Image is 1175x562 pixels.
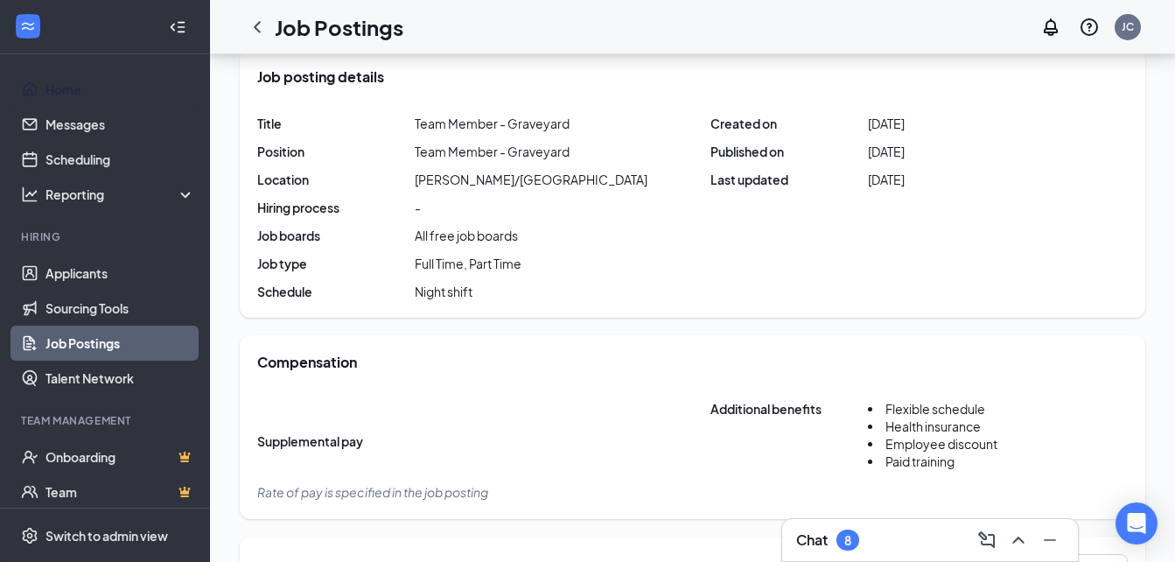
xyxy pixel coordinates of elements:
[844,533,851,548] div: 8
[868,115,905,132] span: [DATE]
[868,143,905,160] span: [DATE]
[885,436,997,452] span: Employee discount
[257,227,415,244] span: Job boards
[169,18,186,36] svg: Collapse
[45,326,195,361] a: Job Postings
[257,484,488,500] span: Rate of pay is specified in the job posting
[45,439,195,474] a: OnboardingCrown
[257,143,415,160] span: Position
[1008,530,1029,551] svg: ChevronUp
[415,255,521,272] span: Full Time, Part Time
[415,115,570,132] span: Team Member - Graveyard
[45,107,195,142] a: Messages
[257,255,415,272] span: Job type
[21,186,38,203] svg: Analysis
[710,115,868,132] span: Created on
[973,526,1001,554] button: ComposeMessage
[885,418,981,434] span: Health insurance
[1004,526,1032,554] button: ChevronUp
[257,283,415,300] span: Schedule
[45,142,195,177] a: Scheduling
[415,283,472,300] span: Night shift
[1036,526,1064,554] button: Minimize
[257,199,415,216] span: Hiring process
[415,199,421,216] span: -
[796,530,828,550] h3: Chat
[275,12,403,42] h1: Job Postings
[257,171,415,188] span: Location
[415,227,518,244] span: All free job boards
[868,171,905,188] span: [DATE]
[45,361,195,396] a: Talent Network
[21,527,38,544] svg: Settings
[45,256,195,291] a: Applicants
[19,18,37,35] svg: WorkstreamLogo
[415,171,647,188] span: [PERSON_NAME]/[GEOGRAPHIC_DATA]
[45,474,195,509] a: TeamCrown
[1039,530,1060,551] svg: Minimize
[415,143,570,160] span: Team Member - Graveyard
[257,353,357,372] span: Compensation
[885,401,985,417] span: Flexible schedule
[1079,17,1100,38] svg: QuestionInfo
[1122,19,1134,34] div: JC
[1040,17,1061,38] svg: Notifications
[257,115,415,132] span: Title
[710,171,868,188] span: Last updated
[710,143,868,160] span: Published on
[1116,502,1158,544] div: Open Intercom Messenger
[710,400,868,482] span: Additional benefits
[257,67,384,87] span: Job posting details
[45,527,168,544] div: Switch to admin view
[257,432,415,450] span: Supplemental pay
[45,291,195,326] a: Sourcing Tools
[885,453,955,469] span: Paid training
[45,72,195,107] a: Home
[45,186,196,203] div: Reporting
[21,413,192,428] div: Team Management
[247,17,268,38] svg: ChevronLeft
[976,530,997,551] svg: ComposeMessage
[21,229,192,244] div: Hiring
